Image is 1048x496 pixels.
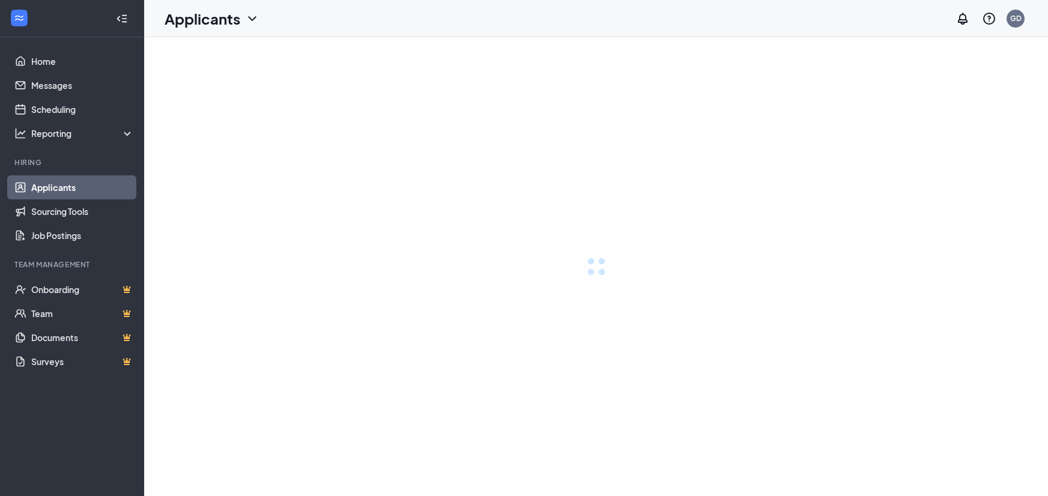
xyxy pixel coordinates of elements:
div: Team Management [14,259,132,270]
a: Messages [31,73,134,97]
a: Job Postings [31,223,134,247]
div: Hiring [14,157,132,168]
h1: Applicants [165,8,240,29]
svg: Analysis [14,127,26,139]
a: TeamCrown [31,301,134,325]
a: Applicants [31,175,134,199]
svg: QuestionInfo [982,11,996,26]
a: OnboardingCrown [31,277,134,301]
svg: WorkstreamLogo [13,12,25,24]
a: SurveysCrown [31,349,134,374]
svg: Collapse [116,13,128,25]
div: Reporting [31,127,135,139]
div: GD [1010,13,1022,23]
a: Sourcing Tools [31,199,134,223]
a: DocumentsCrown [31,325,134,349]
a: Home [31,49,134,73]
svg: ChevronDown [245,11,259,26]
svg: Notifications [956,11,970,26]
a: Scheduling [31,97,134,121]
